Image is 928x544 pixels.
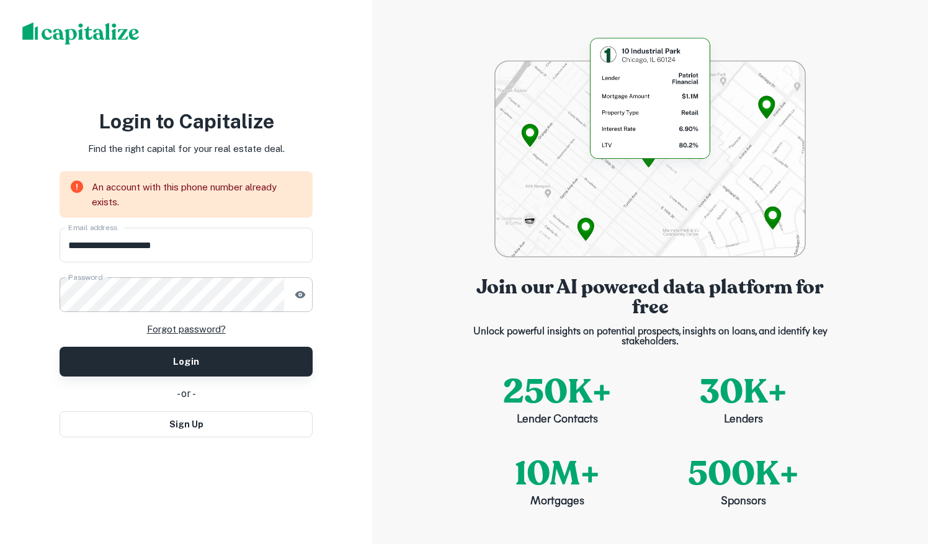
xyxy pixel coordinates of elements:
[147,322,226,337] a: Forgot password?
[517,412,598,429] p: Lender Contacts
[530,494,584,511] p: Mortgages
[700,367,787,417] p: 30K+
[68,272,102,282] label: Password
[503,367,612,417] p: 250K+
[60,386,313,401] div: - or -
[724,412,763,429] p: Lenders
[494,34,805,257] img: login-bg
[22,22,140,45] img: capitalize-logo.png
[688,448,799,499] p: 500K+
[68,222,117,233] label: Email address
[60,107,313,136] h3: Login to Capitalize
[88,141,285,156] p: Find the right capital for your real estate deal.
[866,445,928,504] iframe: Chat Widget
[60,347,313,377] button: Login
[464,277,836,317] p: Join our AI powered data platform for free
[464,327,836,347] p: Unlock powerful insights on potential prospects, insights on loans, and identify key stakeholders.
[92,175,303,214] div: An account with this phone number already exists.
[515,448,600,499] p: 10M+
[721,494,766,511] p: Sponsors
[60,411,313,437] button: Sign Up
